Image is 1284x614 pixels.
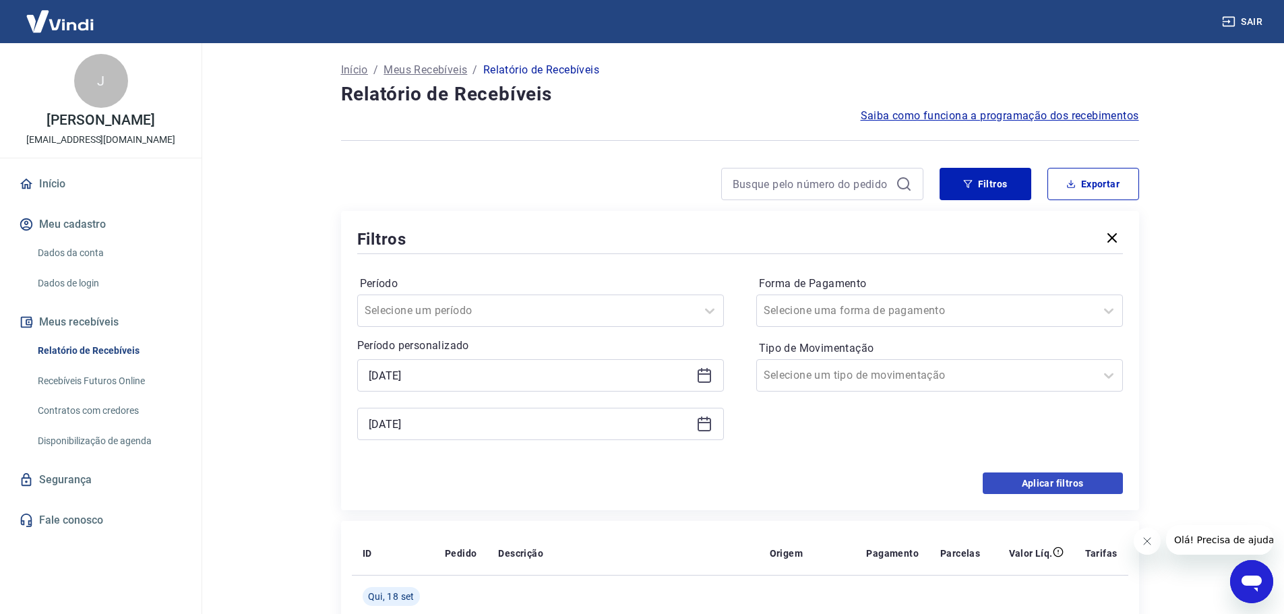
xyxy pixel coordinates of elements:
[360,276,721,292] label: Período
[32,397,185,425] a: Contratos com credores
[32,367,185,395] a: Recebíveis Futuros Online
[384,62,467,78] a: Meus Recebíveis
[8,9,113,20] span: Olá! Precisa de ajuda?
[759,340,1120,357] label: Tipo de Movimentação
[32,427,185,455] a: Disponibilização de agenda
[369,414,691,434] input: Data final
[32,337,185,365] a: Relatório de Recebíveis
[1009,547,1053,560] p: Valor Líq.
[16,1,104,42] img: Vindi
[1047,168,1139,200] button: Exportar
[940,168,1031,200] button: Filtros
[733,174,890,194] input: Busque pelo número do pedido
[341,81,1139,108] h4: Relatório de Recebíveis
[472,62,477,78] p: /
[1230,560,1273,603] iframe: Botão para abrir a janela de mensagens
[16,307,185,337] button: Meus recebíveis
[1085,547,1118,560] p: Tarifas
[1166,525,1273,555] iframe: Mensagem da empresa
[26,133,175,147] p: [EMAIL_ADDRESS][DOMAIN_NAME]
[445,547,477,560] p: Pedido
[866,547,919,560] p: Pagamento
[940,547,980,560] p: Parcelas
[16,465,185,495] a: Segurança
[47,113,154,127] p: [PERSON_NAME]
[341,62,368,78] a: Início
[983,472,1123,494] button: Aplicar filtros
[16,169,185,199] a: Início
[770,547,803,560] p: Origem
[357,338,724,354] p: Período personalizado
[861,108,1139,124] a: Saiba como funciona a programação dos recebimentos
[759,276,1120,292] label: Forma de Pagamento
[369,365,691,386] input: Data inicial
[363,547,372,560] p: ID
[373,62,378,78] p: /
[1219,9,1268,34] button: Sair
[16,210,185,239] button: Meu cadastro
[32,239,185,267] a: Dados da conta
[498,547,543,560] p: Descrição
[357,228,407,250] h5: Filtros
[74,54,128,108] div: J
[1134,528,1161,555] iframe: Fechar mensagem
[368,590,415,603] span: Qui, 18 set
[483,62,599,78] p: Relatório de Recebíveis
[16,505,185,535] a: Fale conosco
[32,270,185,297] a: Dados de login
